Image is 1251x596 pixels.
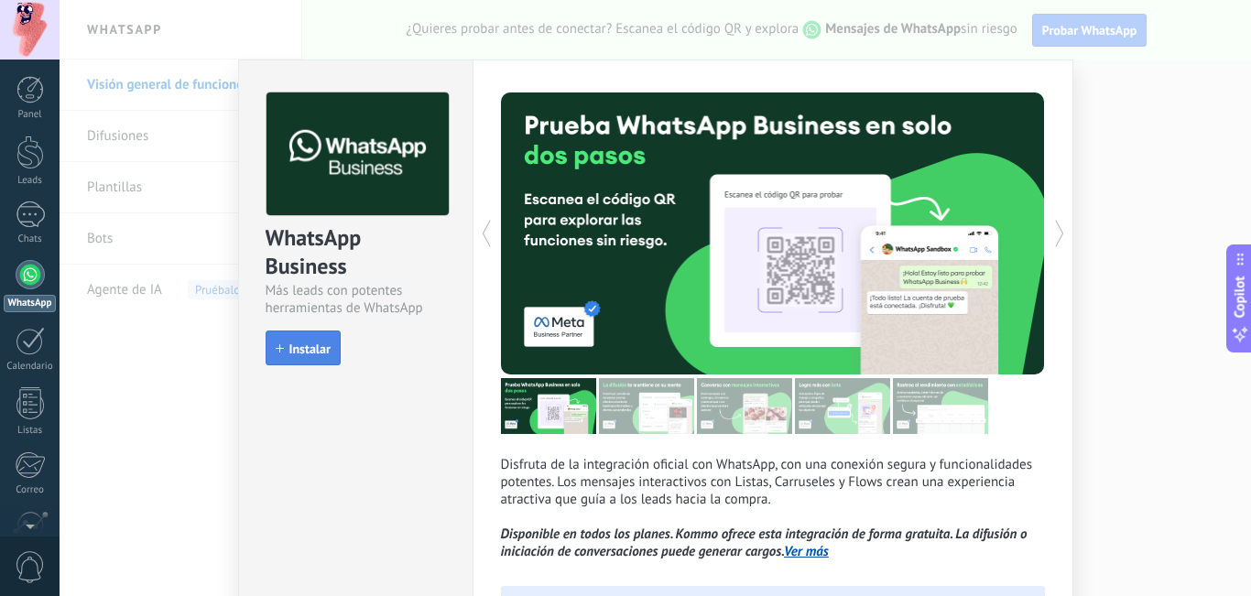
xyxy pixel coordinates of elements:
[501,456,1045,560] p: Disfruta de la integración oficial con WhatsApp, con una conexión segura y funcionalidades potent...
[599,378,694,434] img: tour_image_cc27419dad425b0ae96c2716632553fa.png
[266,223,446,282] div: WhatsApp Business
[267,92,449,216] img: logo_main.png
[4,175,57,187] div: Leads
[289,342,331,355] span: Instalar
[266,331,341,365] button: Instalar
[501,378,596,434] img: tour_image_7a4924cebc22ed9e3259523e50fe4fd6.png
[795,378,890,434] img: tour_image_62c9952fc9cf984da8d1d2aa2c453724.png
[501,526,1028,560] i: Disponible en todos los planes. Kommo ofrece esta integración de forma gratuita. La difusión o in...
[4,109,57,121] div: Panel
[4,425,57,437] div: Listas
[893,378,988,434] img: tour_image_cc377002d0016b7ebaeb4dbe65cb2175.png
[4,233,57,245] div: Chats
[4,295,56,312] div: WhatsApp
[697,378,792,434] img: tour_image_1009fe39f4f058b759f0df5a2b7f6f06.png
[266,282,446,317] div: Más leads con potentes herramientas de WhatsApp
[4,484,57,496] div: Correo
[4,361,57,373] div: Calendario
[1231,276,1249,318] span: Copilot
[784,543,829,560] a: Ver más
